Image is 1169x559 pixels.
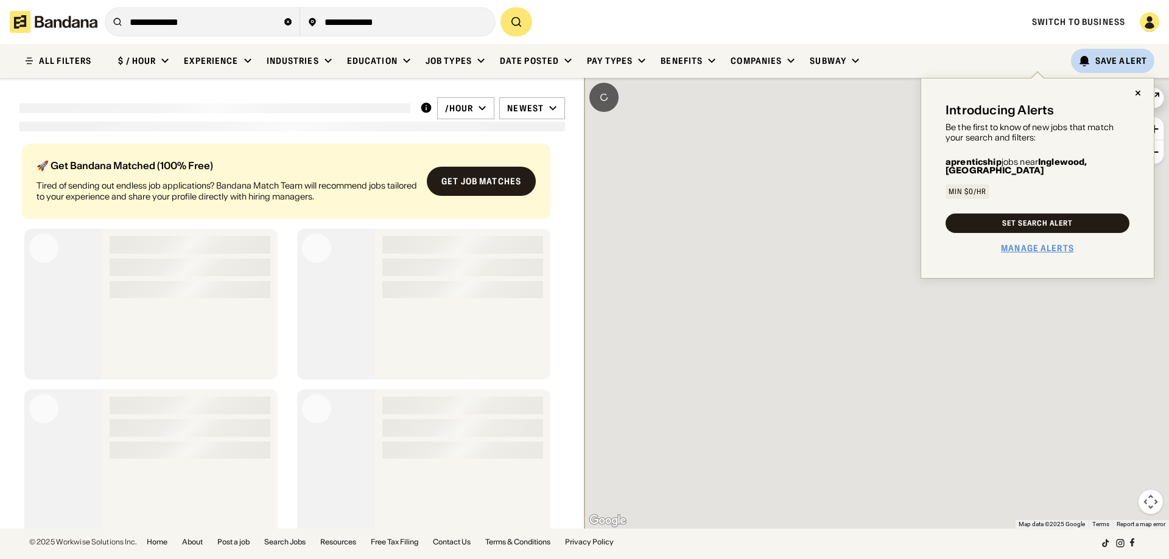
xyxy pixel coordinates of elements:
[264,538,306,546] a: Search Jobs
[441,177,521,186] div: Get job matches
[19,139,565,529] div: grid
[500,55,559,66] div: Date Posted
[426,55,472,66] div: Job Types
[37,180,417,202] div: Tired of sending out endless job applications? Bandana Match Team will recommend jobs tailored to...
[1117,521,1165,527] a: Report a map error
[1092,521,1109,527] a: Terms (opens in new tab)
[588,513,628,529] img: Google
[39,57,91,65] div: ALL FILTERS
[1001,243,1074,254] a: Manage Alerts
[946,156,1087,176] b: Inglewood, [GEOGRAPHIC_DATA]
[485,538,550,546] a: Terms & Conditions
[661,55,703,66] div: Benefits
[946,103,1055,117] div: Introducing Alerts
[147,538,167,546] a: Home
[10,11,97,33] img: Bandana logotype
[118,55,156,66] div: $ / hour
[949,188,986,195] div: Min $0/hr
[433,538,471,546] a: Contact Us
[946,156,1002,167] b: aprenticship
[1139,490,1163,514] button: Map camera controls
[587,55,633,66] div: Pay Types
[371,538,418,546] a: Free Tax Filing
[731,55,782,66] div: Companies
[1019,521,1085,527] span: Map data ©2025 Google
[29,538,137,546] div: © 2025 Workwise Solutions Inc.
[1032,16,1125,27] a: Switch to Business
[445,103,474,114] div: /hour
[507,103,544,114] div: Newest
[588,513,628,529] a: Open this area in Google Maps (opens a new window)
[946,122,1129,143] div: Be the first to know of new jobs that match your search and filters:
[810,55,846,66] div: Subway
[1095,55,1147,66] div: Save Alert
[946,158,1129,175] div: jobs near
[182,538,203,546] a: About
[217,538,250,546] a: Post a job
[565,538,614,546] a: Privacy Policy
[37,161,417,170] div: 🚀 Get Bandana Matched (100% Free)
[1002,220,1072,227] div: Set Search Alert
[184,55,238,66] div: Experience
[267,55,319,66] div: Industries
[347,55,398,66] div: Education
[320,538,356,546] a: Resources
